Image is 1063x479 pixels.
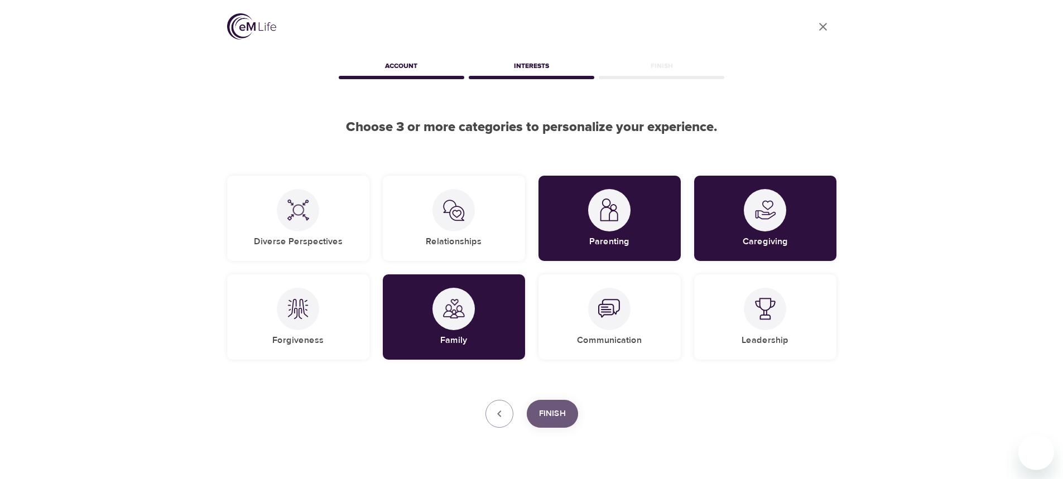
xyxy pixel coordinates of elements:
img: Leadership [754,298,776,320]
div: Diverse PerspectivesDiverse Perspectives [227,176,369,261]
h5: Parenting [589,236,629,248]
img: Communication [598,298,621,320]
div: CommunicationCommunication [538,274,681,360]
h5: Forgiveness [272,335,324,346]
img: Parenting [598,199,621,221]
img: Diverse Perspectives [287,199,309,221]
div: CaregivingCaregiving [694,176,836,261]
img: Caregiving [754,199,776,221]
button: Finish [527,400,578,428]
h5: Family [440,335,467,346]
img: Relationships [442,199,465,221]
img: Forgiveness [287,298,309,320]
h5: Leadership [742,335,788,346]
span: Finish [539,407,566,421]
h5: Caregiving [743,236,788,248]
div: LeadershipLeadership [694,274,836,360]
iframe: Button to launch messaging window [1018,434,1054,470]
img: logo [227,13,276,40]
h5: Communication [577,335,642,346]
div: RelationshipsRelationships [383,176,525,261]
h5: Relationships [426,236,482,248]
img: Family [442,298,465,320]
div: ForgivenessForgiveness [227,274,369,360]
h2: Choose 3 or more categories to personalize your experience. [227,119,836,136]
div: FamilyFamily [383,274,525,360]
a: close [810,13,836,40]
div: ParentingParenting [538,176,681,261]
h5: Diverse Perspectives [254,236,343,248]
